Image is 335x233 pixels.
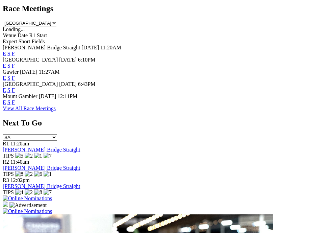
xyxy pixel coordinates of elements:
img: Advertisement [9,202,47,208]
a: E [3,99,6,105]
a: E [3,63,6,69]
img: 2 [25,189,33,195]
img: 1 [44,171,52,177]
span: [DATE] [39,93,56,99]
span: Mount Gambier [3,93,37,99]
span: [GEOGRAPHIC_DATA] [3,81,58,87]
img: 15187_Greyhounds_GreysPlayCentral_Resize_SA_WebsiteBanner_300x115_2025.jpg [3,202,8,207]
span: R1 [3,141,9,146]
img: 5 [15,153,23,159]
span: Short [19,39,30,44]
a: F [12,99,15,105]
span: 12:02pm [10,177,30,183]
span: Date [18,32,28,38]
span: [GEOGRAPHIC_DATA] [3,57,58,63]
a: S [7,99,10,105]
span: R3 [3,177,9,183]
a: F [12,63,15,69]
a: S [7,63,10,69]
span: 6:43PM [78,81,96,87]
a: S [7,87,10,93]
img: 4 [15,189,23,195]
span: 11:40am [10,159,29,165]
span: 11:27AM [39,69,60,75]
span: 12:11PM [57,93,77,99]
h2: Race Meetings [3,4,332,13]
span: [DATE] [59,57,77,63]
img: 2 [25,153,33,159]
span: TIPS [3,189,14,195]
h2: Next To Go [3,118,332,127]
span: Fields [31,39,45,44]
a: E [3,75,6,81]
a: [PERSON_NAME] Bridge Straight [3,165,80,171]
span: TIPS [3,171,14,177]
img: Online Nominations [3,208,52,214]
img: 8 [15,171,23,177]
span: [DATE] [59,81,77,87]
span: 6:10PM [78,57,96,63]
span: R2 [3,159,9,165]
span: [PERSON_NAME] Bridge Straight [3,45,80,50]
span: [DATE] [81,45,99,50]
a: F [12,75,15,81]
img: 1 [34,153,42,159]
img: 7 [44,189,52,195]
img: 6 [34,171,42,177]
a: [PERSON_NAME] Bridge Straight [3,147,80,153]
span: Expert [3,39,17,44]
span: TIPS [3,153,14,159]
img: 7 [44,153,52,159]
a: View All Race Meetings [3,106,56,111]
img: Online Nominations [3,195,52,202]
img: 8 [34,189,42,195]
a: F [12,87,15,93]
span: Venue [3,32,16,38]
span: 11:20AM [100,45,121,50]
a: S [7,51,10,56]
a: [PERSON_NAME] Bridge Straight [3,183,80,189]
img: 2 [25,171,33,177]
a: E [3,87,6,93]
a: S [7,75,10,81]
span: 11:20am [10,141,29,146]
a: E [3,51,6,56]
span: R1 Start [29,32,47,38]
span: [DATE] [20,69,37,75]
span: Loading... [3,26,25,32]
span: Gawler [3,69,19,75]
a: F [12,51,15,56]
